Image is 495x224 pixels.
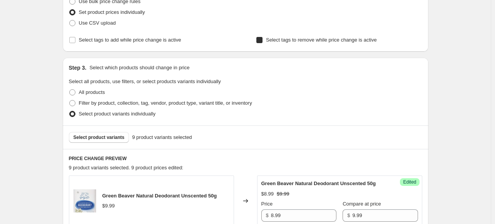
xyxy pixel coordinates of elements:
img: 81bNZnmxyGL._AC_SL1500_80x.jpg [73,189,96,212]
span: Select all products, use filters, or select products variants individually [69,79,221,84]
div: $9.99 [102,202,115,210]
button: Select product variants [69,132,129,143]
p: Select which products should change in price [89,64,189,72]
strike: $9.99 [277,190,289,198]
span: Set product prices individually [79,9,145,15]
div: $8.99 [261,190,274,198]
span: All products [79,89,105,95]
span: Filter by product, collection, tag, vendor, product type, variant title, or inventory [79,100,252,106]
span: Price [261,201,273,207]
h2: Step 3. [69,64,87,72]
span: Green Beaver Natural Deodorant Unscented 50g [261,181,376,186]
span: Compare at price [343,201,381,207]
span: Edited [403,179,416,185]
span: $ [266,212,269,218]
span: Green Beaver Natural Deodorant Unscented 50g [102,193,217,199]
span: Select tags to remove while price change is active [266,37,377,43]
h6: PRICE CHANGE PREVIEW [69,155,422,162]
span: Select tags to add while price change is active [79,37,181,43]
span: $ [347,212,350,218]
span: Use CSV upload [79,20,116,26]
span: Select product variants [74,134,125,140]
span: 9 product variants selected [132,134,192,141]
span: 9 product variants selected. 9 product prices edited: [69,165,184,171]
span: Select product variants individually [79,111,156,117]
